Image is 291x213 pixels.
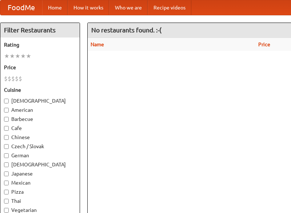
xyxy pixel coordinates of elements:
input: American [4,108,9,113]
h5: Cuisine [4,86,76,94]
input: German [4,153,9,158]
input: [DEMOGRAPHIC_DATA] [4,99,9,103]
h4: Filter Restaurants [0,23,80,38]
a: Price [258,42,270,47]
h5: Rating [4,41,76,48]
ng-pluralize: No restaurants found. :-( [91,27,162,33]
input: Vegetarian [4,208,9,213]
label: Barbecue [4,115,76,123]
input: Chinese [4,135,9,140]
a: Home [42,0,68,15]
li: ★ [20,52,26,60]
input: Thai [4,199,9,204]
label: Cafe [4,125,76,132]
label: Japanese [4,170,76,177]
li: $ [11,75,15,83]
li: $ [8,75,11,83]
label: Pizza [4,188,76,196]
label: Thai [4,197,76,205]
input: Czech / Slovak [4,144,9,149]
label: American [4,106,76,114]
li: $ [19,75,22,83]
li: ★ [26,52,31,60]
li: ★ [15,52,20,60]
label: Mexican [4,179,76,186]
li: ★ [4,52,9,60]
input: Barbecue [4,117,9,122]
label: [DEMOGRAPHIC_DATA] [4,97,76,104]
a: Who we are [109,0,148,15]
input: Mexican [4,181,9,185]
li: ★ [9,52,15,60]
input: Pizza [4,190,9,194]
li: $ [15,75,19,83]
a: Recipe videos [148,0,191,15]
h5: Price [4,64,76,71]
a: FoodMe [0,0,42,15]
a: Name [91,42,104,47]
label: Chinese [4,134,76,141]
input: Cafe [4,126,9,131]
label: [DEMOGRAPHIC_DATA] [4,161,76,168]
input: Japanese [4,171,9,176]
li: $ [4,75,8,83]
a: How it works [68,0,109,15]
label: German [4,152,76,159]
input: [DEMOGRAPHIC_DATA] [4,162,9,167]
label: Czech / Slovak [4,143,76,150]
